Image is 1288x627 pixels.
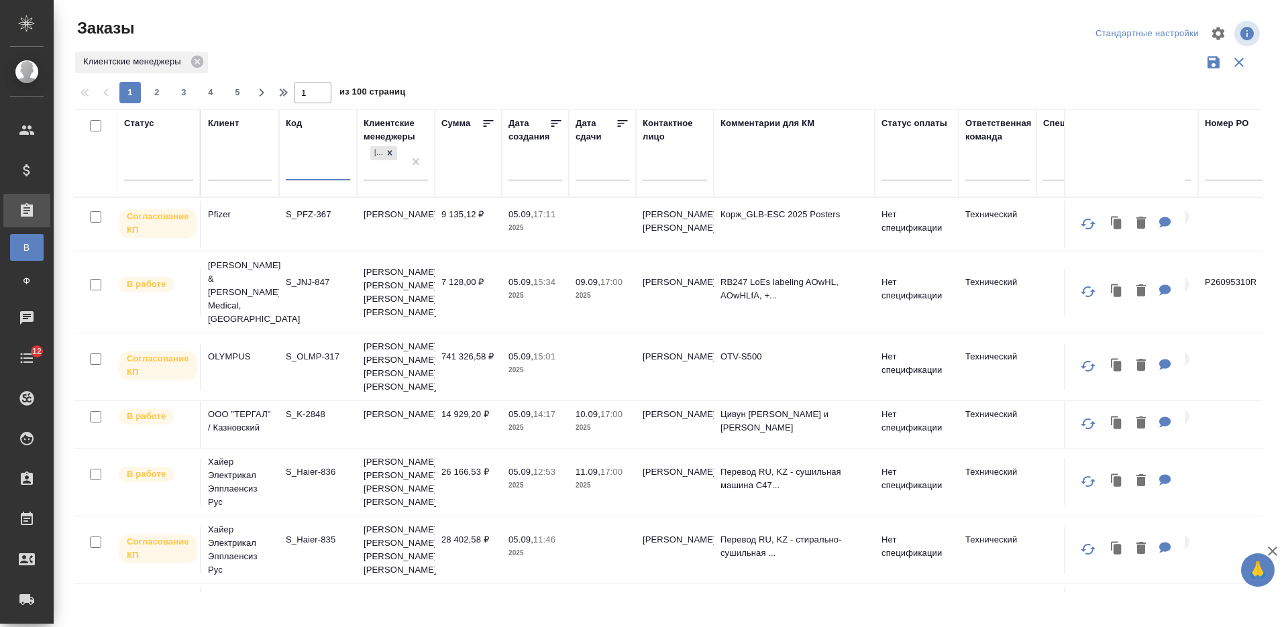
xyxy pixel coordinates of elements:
p: [PERSON_NAME] & [PERSON_NAME] Medical, [GEOGRAPHIC_DATA] [208,259,272,326]
p: 05.09, [508,534,533,545]
button: Удалить [1130,410,1152,437]
td: 741 326,58 ₽ [435,343,502,390]
td: 7 128,00 ₽ [435,269,502,316]
span: 12 [24,345,50,358]
button: 3 [173,82,195,103]
td: [PERSON_NAME] [636,343,714,390]
button: Обновить [1072,208,1104,240]
p: 12:53 [533,467,555,477]
div: Статус оплаты [881,117,947,130]
span: 2 [146,86,168,99]
button: Для КМ: Перевод RU, KZ - стирально-сушильная колонна EVO [1152,535,1178,563]
button: Для КМ: Цивун Татьяна и Катерина [1152,410,1178,437]
p: 11:46 [533,534,555,545]
button: Удалить [1130,278,1152,305]
button: Клонировать [1104,535,1130,563]
a: Ф [10,268,44,294]
td: [PERSON_NAME] [357,201,435,248]
span: из 100 страниц [339,84,405,103]
td: 9 135,12 ₽ [435,201,502,248]
p: Перевод RU, KZ - сушильная машина C47... [720,465,868,492]
td: 14 929,20 ₽ [435,401,502,448]
a: 12 [3,341,50,375]
div: Никифорова Валерия [369,145,398,162]
p: 2025 [508,221,562,235]
p: Хайер Электрикал Эпплаенсиз Рус [208,455,272,509]
button: Для КМ: OTV-S500 [1152,352,1178,380]
p: В работе [127,467,166,481]
td: [PERSON_NAME] [PERSON_NAME], [PERSON_NAME] [PERSON_NAME] [357,259,435,326]
p: 05.09, [508,351,533,361]
p: 2025 [508,363,562,377]
p: Согласование КП [127,210,189,237]
button: Обновить [1072,276,1104,308]
div: Код [286,117,302,130]
td: Нет спецификации [875,343,959,390]
div: Клиент [208,117,239,130]
p: S_OLMP-317 [286,350,350,363]
div: Клиентские менеджеры [75,52,208,73]
p: S_JNJ-847 [286,276,350,289]
p: 11.09, [576,467,600,477]
td: Нет спецификации [875,269,959,316]
td: Нет спецификации [875,459,959,506]
div: Дата сдачи [576,117,616,144]
button: 4 [200,82,221,103]
p: 14:17 [533,409,555,419]
td: Технический [959,401,1036,448]
td: Технический [959,201,1036,248]
p: 17:11 [533,209,555,219]
button: Удалить [1130,535,1152,563]
button: Клонировать [1104,278,1130,305]
span: 5 [227,86,248,99]
span: Заказы [74,17,134,39]
button: 2 [146,82,168,103]
div: Сумма [441,117,470,130]
p: S_Haier-835 [286,533,350,547]
button: Обновить [1072,350,1104,382]
p: 17:00 [600,467,623,477]
div: Комментарии для КМ [720,117,814,130]
p: Согласование КП [127,352,189,379]
p: 15:01 [533,351,555,361]
div: Выставляет ПМ после принятия заказа от КМа [117,276,193,294]
button: Обновить [1072,408,1104,440]
div: Контактное лицо [643,117,707,144]
p: 17:00 [600,409,623,419]
span: В [17,241,37,254]
td: [PERSON_NAME] [PERSON_NAME], [PERSON_NAME] [PERSON_NAME] [357,449,435,516]
td: [PERSON_NAME] [636,526,714,573]
p: 2025 [508,421,562,435]
span: 🙏 [1246,556,1269,584]
p: 2025 [508,479,562,492]
span: Посмотреть информацию [1234,21,1263,46]
div: Выставляет ПМ после принятия заказа от КМа [117,465,193,483]
button: Удалить [1130,467,1152,495]
p: 2025 [508,547,562,560]
td: P26095310R [1198,269,1276,316]
button: Клонировать [1104,210,1130,237]
span: Настроить таблицу [1202,17,1234,50]
p: 05.09, [508,409,533,419]
td: Технический [959,459,1036,506]
td: Технический [959,526,1036,573]
p: 10.09, [576,409,600,419]
p: 05.09, [508,467,533,477]
td: 26 166,53 ₽ [435,459,502,506]
td: [PERSON_NAME] [357,401,435,448]
button: Клонировать [1104,467,1130,495]
p: OLYMPUS [208,350,272,363]
p: 2025 [576,421,629,435]
button: Удалить [1130,210,1152,237]
button: Клонировать [1104,352,1130,380]
td: Нет спецификации [875,526,959,573]
button: Удалить [1130,352,1152,380]
button: 5 [227,82,248,103]
span: 3 [173,86,195,99]
td: 28 402,58 ₽ [435,526,502,573]
p: Перевод RU, KZ - стирально-сушильная ... [720,533,868,560]
p: В работе [127,410,166,423]
button: Клонировать [1104,410,1130,437]
button: Обновить [1072,533,1104,565]
a: В [10,234,44,261]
